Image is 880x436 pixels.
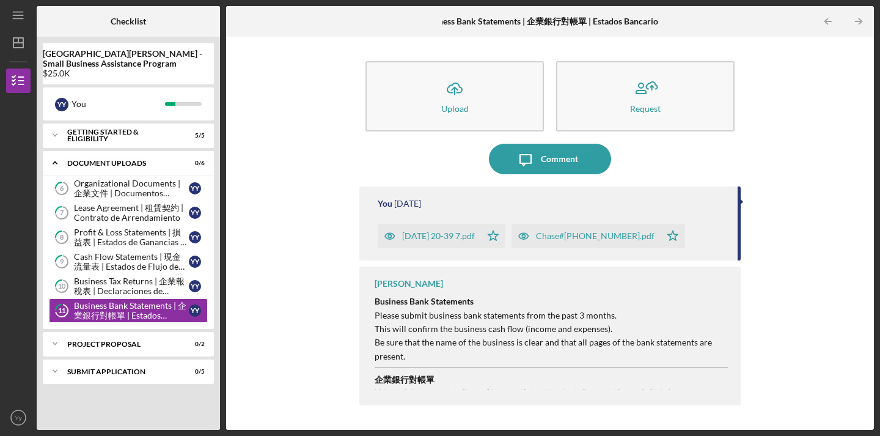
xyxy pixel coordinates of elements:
[541,144,578,174] div: Comment
[49,298,208,323] a: 11Business Bank Statements | 企業銀行對帳單 | Estados Bancarios del NegocioYy
[74,203,189,223] div: Lease Agreement | 租賃契約 | Contrato de Arrendamiento
[183,132,205,139] div: 5 / 5
[49,201,208,225] a: 7Lease Agreement | 租賃契約 | Contrato de ArrendamientoYy
[111,17,146,26] b: Checklist
[189,305,201,317] div: Y y
[43,49,214,68] b: [GEOGRAPHIC_DATA][PERSON_NAME] - Small Business Assistance Program
[60,234,64,242] tspan: 8
[402,231,475,241] div: [DATE] 20-39 7.pdf
[74,252,189,272] div: Cash Flow Statements | 現金流量表 | Estados de Flujo de Efectivo
[58,283,66,290] tspan: 10
[189,182,201,194] div: Y y
[74,301,189,320] div: Business Bank Statements | 企業銀行對帳單 | Estados Bancarios del Negocio
[60,209,64,217] tspan: 7
[183,368,205,375] div: 0 / 5
[489,144,611,174] button: Comment
[375,296,474,306] strong: Business Bank Statements
[189,207,201,219] div: Y y
[536,231,654,241] div: Chase#[PHONE_NUMBER].pdf
[67,368,174,375] div: Submit Application
[422,17,709,26] b: Business Bank Statements | 企業銀行對帳單 | Estados Bancarios del Negocio
[49,249,208,274] a: 9Cash Flow Statements | 現金流量表 | Estados de Flujo de EfectivoYy
[394,199,421,209] time: 2025-09-16 03:46
[67,128,174,142] div: Getting Started & Eligibility
[15,415,21,421] text: Yy
[183,341,205,348] div: 0 / 2
[512,224,685,248] button: Chase#[PHONE_NUMBER].pdf
[6,405,31,430] button: Yy
[630,104,661,113] div: Request
[49,176,208,201] a: 6Organizational Documents | 企業文件 | Documentos OrganizacionalesYy
[183,160,205,167] div: 0 / 6
[189,231,201,243] div: Y y
[189,256,201,268] div: Y y
[556,61,735,131] button: Request
[74,227,189,247] div: Profit & Loss Statements | 損益表 | Estados de Ganancias y Pérdidas
[71,94,165,114] div: You
[60,185,64,193] tspan: 6
[60,258,64,266] tspan: 9
[55,98,68,111] div: Y y
[67,160,174,167] div: Document Uploads
[74,276,189,296] div: Business Tax Returns | 企業報稅表 | Declaraciones de Impuestos del Negocio
[375,309,728,364] p: Please submit business bank statements from the past 3 months. This will confirm the business cas...
[58,307,65,315] tspan: 11
[43,68,214,78] div: $25.0K
[378,224,505,248] button: [DATE] 20-39 7.pdf
[441,104,469,113] div: Upload
[365,61,544,131] button: Upload
[189,280,201,292] div: Y y
[375,374,435,385] strong: 企業銀行對帳單
[49,225,208,249] a: 8Profit & Loss Statements | 損益表 | Estados de Ganancias y PérdidasYy
[375,387,728,415] p: 請提供過去三個月的企業銀行對帳單。這將用於確認企業的現金流（收入與支出）。 請確保文件中清楚顯示企業名稱，並包含所有頁面。
[378,199,392,209] div: You
[74,179,189,198] div: Organizational Documents | 企業文件 | Documentos Organizacionales
[49,274,208,298] a: 10Business Tax Returns | 企業報稅表 | Declaraciones de Impuestos del NegocioYy
[375,279,443,289] div: [PERSON_NAME]
[67,341,174,348] div: Project Proposal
